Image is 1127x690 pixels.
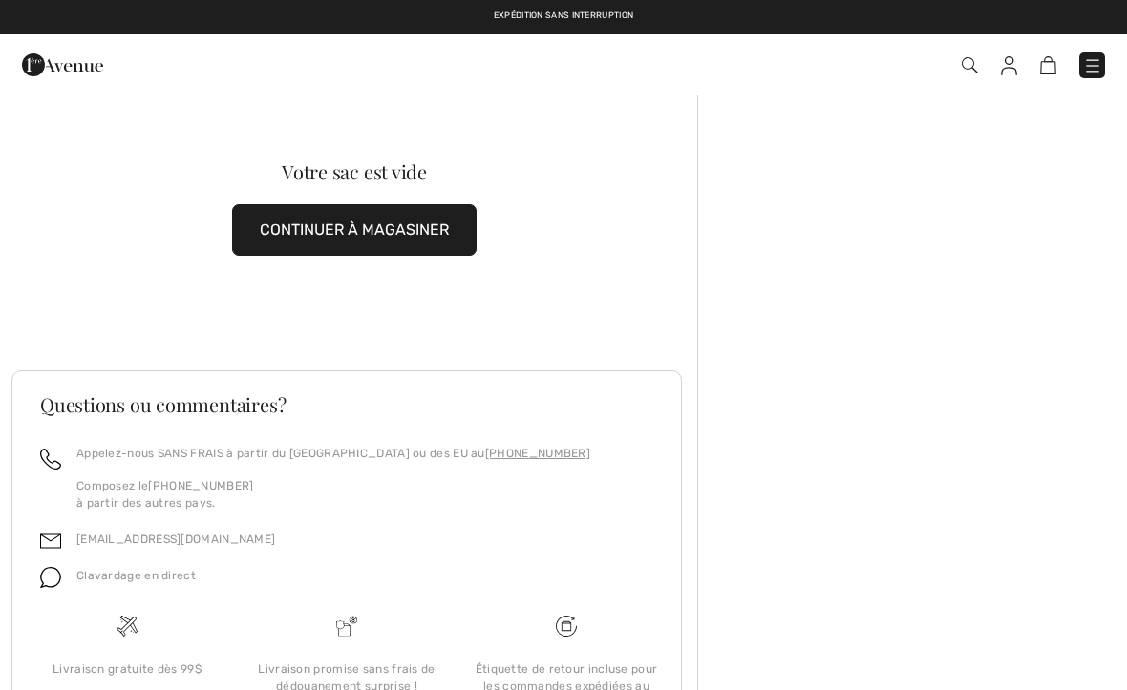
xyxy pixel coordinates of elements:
[40,531,61,552] img: email
[1083,56,1102,75] img: Menu
[40,567,61,588] img: chat
[1040,56,1056,74] img: Panier d'achat
[22,46,103,84] img: 1ère Avenue
[117,616,138,637] img: Livraison gratuite dès 99$
[76,569,196,582] span: Clavardage en direct
[46,162,663,181] div: Votre sac est vide
[336,616,357,637] img: Livraison promise sans frais de dédouanement surprise&nbsp;!
[148,479,253,492] a: [PHONE_NUMBER]
[40,395,653,414] h3: Questions ou commentaires?
[76,477,590,512] p: Composez le à partir des autres pays.
[22,54,103,73] a: 1ère Avenue
[232,204,477,256] button: CONTINUER À MAGASINER
[962,57,978,73] img: Recherche
[76,445,590,462] p: Appelez-nous SANS FRAIS à partir du [GEOGRAPHIC_DATA] ou des EU au
[1001,56,1017,75] img: Mes infos
[556,616,577,637] img: Livraison gratuite dès 99$
[76,533,275,546] a: [EMAIL_ADDRESS][DOMAIN_NAME]
[485,447,590,460] a: [PHONE_NUMBER]
[40,449,61,470] img: call
[32,660,222,678] div: Livraison gratuite dès 99$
